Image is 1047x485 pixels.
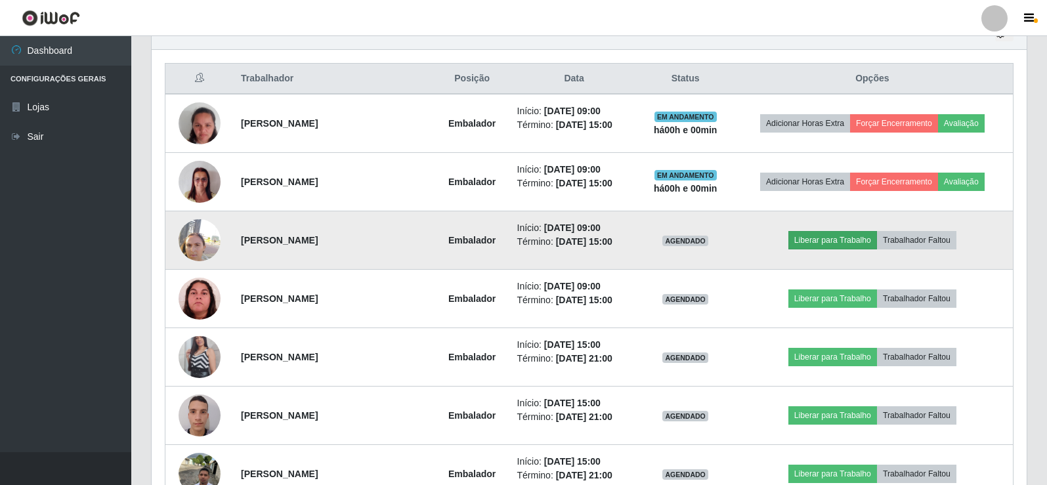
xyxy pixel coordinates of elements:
[938,173,985,191] button: Avaliação
[448,469,496,479] strong: Embalador
[556,178,612,188] time: [DATE] 15:00
[517,293,631,307] li: Término:
[760,114,850,133] button: Adicionar Horas Extra
[448,293,496,304] strong: Embalador
[179,81,221,165] img: 1672943199458.jpeg
[448,118,496,129] strong: Embalador
[233,64,435,95] th: Trabalhador
[639,64,732,95] th: Status
[517,163,631,177] li: Início:
[556,119,612,130] time: [DATE] 15:00
[788,465,877,483] button: Liberar para Trabalho
[517,235,631,249] li: Término:
[544,106,601,116] time: [DATE] 09:00
[517,396,631,410] li: Início:
[654,112,717,122] span: EM ANDAMENTO
[179,320,221,394] img: 1703785575739.jpeg
[517,177,631,190] li: Término:
[556,236,612,247] time: [DATE] 15:00
[517,280,631,293] li: Início:
[179,154,221,210] img: 1704290796442.jpeg
[788,231,877,249] button: Liberar para Trabalho
[509,64,639,95] th: Data
[179,387,221,443] img: 1714228813172.jpeg
[662,294,708,305] span: AGENDADO
[241,235,318,245] strong: [PERSON_NAME]
[544,456,601,467] time: [DATE] 15:00
[556,353,612,364] time: [DATE] 21:00
[877,406,956,425] button: Trabalhador Faltou
[654,125,717,135] strong: há 00 h e 00 min
[654,183,717,194] strong: há 00 h e 00 min
[544,164,601,175] time: [DATE] 09:00
[241,177,318,187] strong: [PERSON_NAME]
[22,10,80,26] img: CoreUI Logo
[241,410,318,421] strong: [PERSON_NAME]
[732,64,1014,95] th: Opções
[517,352,631,366] li: Término:
[448,352,496,362] strong: Embalador
[241,352,318,362] strong: [PERSON_NAME]
[662,469,708,480] span: AGENDADO
[517,221,631,235] li: Início:
[877,465,956,483] button: Trabalhador Faltou
[788,289,877,308] button: Liberar para Trabalho
[544,281,601,291] time: [DATE] 09:00
[448,235,496,245] strong: Embalador
[850,114,938,133] button: Forçar Encerramento
[179,212,221,268] img: 1728130244935.jpeg
[544,339,601,350] time: [DATE] 15:00
[517,104,631,118] li: Início:
[556,470,612,480] time: [DATE] 21:00
[877,289,956,308] button: Trabalhador Faltou
[241,293,318,304] strong: [PERSON_NAME]
[517,469,631,482] li: Término:
[850,173,938,191] button: Forçar Encerramento
[517,118,631,132] li: Término:
[435,64,509,95] th: Posição
[448,410,496,421] strong: Embalador
[788,348,877,366] button: Liberar para Trabalho
[662,411,708,421] span: AGENDADO
[877,231,956,249] button: Trabalhador Faltou
[241,118,318,129] strong: [PERSON_NAME]
[544,222,601,233] time: [DATE] 09:00
[241,469,318,479] strong: [PERSON_NAME]
[179,278,221,320] img: 1750360677294.jpeg
[662,352,708,363] span: AGENDADO
[556,295,612,305] time: [DATE] 15:00
[788,406,877,425] button: Liberar para Trabalho
[938,114,985,133] button: Avaliação
[654,170,717,180] span: EM ANDAMENTO
[544,398,601,408] time: [DATE] 15:00
[517,338,631,352] li: Início:
[517,455,631,469] li: Início:
[760,173,850,191] button: Adicionar Horas Extra
[448,177,496,187] strong: Embalador
[877,348,956,366] button: Trabalhador Faltou
[662,236,708,246] span: AGENDADO
[517,410,631,424] li: Término:
[556,411,612,422] time: [DATE] 21:00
